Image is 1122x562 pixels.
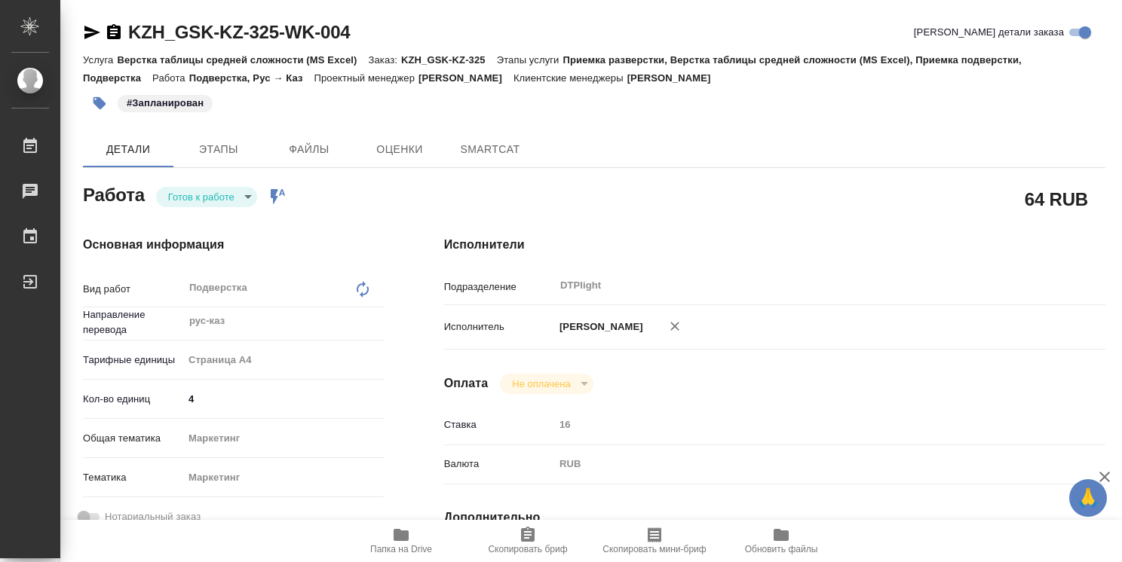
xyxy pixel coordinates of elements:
[152,72,189,84] p: Работа
[602,544,706,554] span: Скопировать мини-бриф
[444,236,1105,254] h4: Исполнители
[554,414,1050,435] input: Пустое поле
[83,54,117,66] p: Услуга
[128,22,351,42] a: KZH_GSK-KZ-325-WK-004
[83,87,116,120] button: Добавить тэг
[444,417,554,432] p: Ставка
[444,279,554,295] p: Подразделение
[273,140,345,159] span: Файлы
[513,72,627,84] p: Клиентские менеджеры
[507,377,575,390] button: Не оплачена
[156,187,257,207] div: Готов к работе
[591,520,718,562] button: Скопировать мини-бриф
[444,374,489,392] h4: Оплата
[83,307,183,338] p: Направление перевода
[914,25,1064,40] span: [PERSON_NAME] детали заказа
[182,140,255,159] span: Этапы
[92,140,164,159] span: Детали
[488,544,567,554] span: Скопировать бриф
[117,54,368,66] p: Верстка таблицы средней сложности (MS Excel)
[83,470,183,485] p: Тематика
[83,180,145,207] h2: Работа
[105,23,123,41] button: Скопировать ссылку
[1075,482,1101,514] span: 🙏
[127,96,204,111] p: #Запланирован
[83,431,183,446] p: Общая тематика
[183,388,384,410] input: ✎ Введи что-нибудь
[164,191,239,203] button: Готов к работе
[500,374,593,394] div: Готов к работе
[83,392,183,407] p: Кол-во единиц
[83,353,183,368] p: Тарифные единицы
[116,96,214,108] span: Запланирован
[418,72,513,84] p: [PERSON_NAME]
[105,509,201,524] span: Нотариальный заказ
[183,465,384,490] div: Маркетинг
[464,520,591,562] button: Скопировать бриф
[401,54,497,66] p: KZH_GSK-KZ-325
[189,72,314,84] p: Подверстка, Рус → Каз
[83,23,101,41] button: Скопировать ссылку для ЯМессенджера
[183,426,384,451] div: Маркетинг
[83,282,183,297] p: Вид работ
[363,140,436,159] span: Оценки
[745,544,818,554] span: Обновить файлы
[444,319,554,334] p: Исполнитель
[718,520,845,562] button: Обновить файлы
[369,54,401,66] p: Заказ:
[1069,479,1107,517] button: 🙏
[554,319,643,334] p: [PERSON_NAME]
[183,347,384,373] div: Страница А4
[338,520,464,562] button: Папка на Drive
[83,236,384,254] h4: Основная информация
[370,544,432,554] span: Папка на Drive
[444,509,1105,527] h4: Дополнительно
[314,72,418,84] p: Проектный менеджер
[454,140,526,159] span: SmartCat
[554,451,1050,477] div: RUB
[497,54,563,66] p: Этапы услуги
[444,457,554,472] p: Валюта
[1025,186,1088,212] h2: 64 RUB
[658,310,691,343] button: Удалить исполнителя
[627,72,722,84] p: [PERSON_NAME]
